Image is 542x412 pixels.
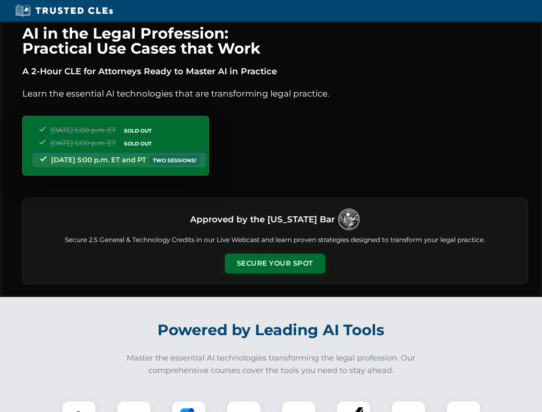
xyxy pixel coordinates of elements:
img: Logo [338,209,360,230]
p: Learn the essential AI technologies that are transforming legal practice. [22,87,528,100]
p: Secure 2.5 General & Technology Credits in our Live Webcast and learn proven strategies designed ... [33,235,517,245]
span: SOLD OUT [121,139,154,148]
span: [DATE] 5:00 p.m. ET [50,139,116,147]
button: Secure Your Spot [225,254,325,273]
span: [DATE] 5:00 p.m. ET [50,126,116,134]
h2: Powered by Leading AI Tools [33,315,509,345]
img: Trusted CLEs [13,4,115,17]
p: A 2-Hour CLE for Attorneys Ready to Master AI in Practice [22,64,528,78]
p: Master the essential AI technologies transforming the legal profession. Our comprehensive courses... [121,352,421,377]
span: SOLD OUT [121,126,154,135]
h3: Approved by the [US_STATE] Bar [190,212,335,227]
h1: AI in the Legal Profession: Practical Use Cases that Work [22,26,528,56]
